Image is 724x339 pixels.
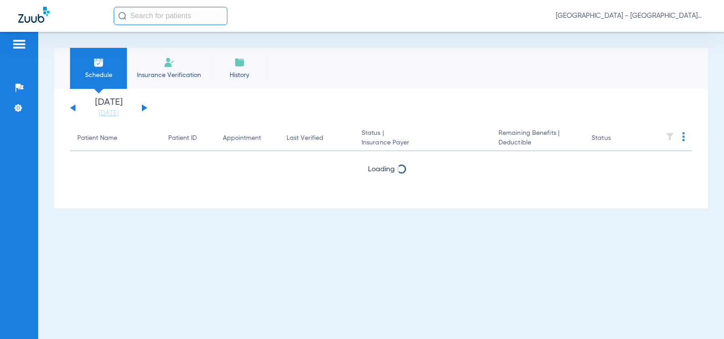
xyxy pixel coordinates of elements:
[168,134,197,143] div: Patient ID
[223,134,261,143] div: Appointment
[665,132,674,141] img: filter.svg
[223,134,272,143] div: Appointment
[498,138,577,148] span: Deductible
[491,126,584,151] th: Remaining Benefits |
[218,71,261,80] span: History
[12,39,26,50] img: hamburger-icon
[368,166,395,173] span: Loading
[362,138,484,148] span: Insurance Payer
[287,134,347,143] div: Last Verified
[584,126,646,151] th: Status
[93,57,104,68] img: Schedule
[114,7,227,25] input: Search for patients
[134,71,204,80] span: Insurance Verification
[77,134,154,143] div: Patient Name
[234,57,245,68] img: History
[118,12,126,20] img: Search Icon
[81,98,136,118] li: [DATE]
[556,11,706,21] span: [GEOGRAPHIC_DATA] - [GEOGRAPHIC_DATA]
[77,134,117,143] div: Patient Name
[18,7,50,23] img: Zuub Logo
[164,57,175,68] img: Manual Insurance Verification
[77,71,120,80] span: Schedule
[354,126,491,151] th: Status |
[81,109,136,118] a: [DATE]
[682,132,685,141] img: group-dot-blue.svg
[287,134,323,143] div: Last Verified
[168,134,208,143] div: Patient ID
